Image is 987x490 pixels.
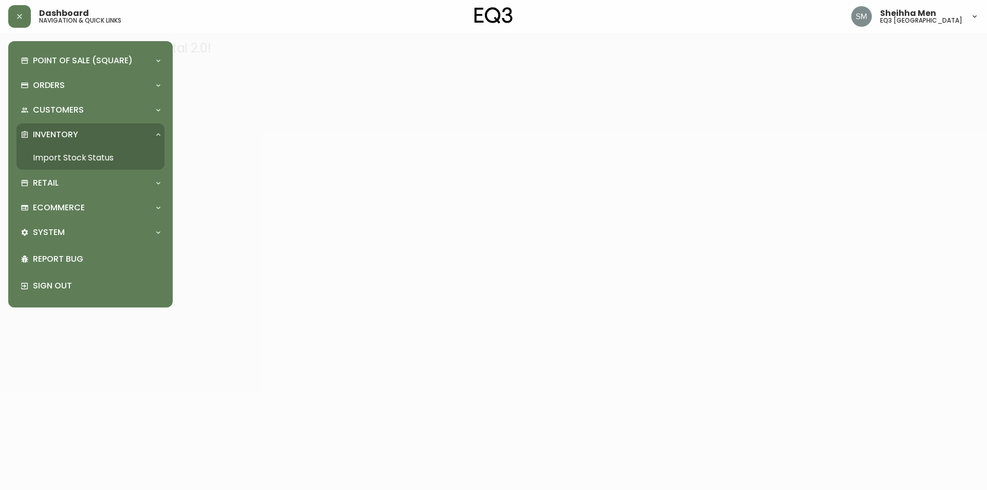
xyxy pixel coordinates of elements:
[16,49,164,72] div: Point of Sale (Square)
[39,9,89,17] span: Dashboard
[474,7,513,24] img: logo
[33,129,78,140] p: Inventory
[16,74,164,97] div: Orders
[16,221,164,244] div: System
[33,177,59,189] p: Retail
[16,146,164,170] a: Import Stock Status
[880,17,962,24] h5: eq3 [GEOGRAPHIC_DATA]
[33,104,84,116] p: Customers
[16,246,164,273] div: Report Bug
[33,227,65,238] p: System
[33,280,160,292] p: Sign Out
[33,80,65,91] p: Orders
[16,172,164,194] div: Retail
[16,273,164,299] div: Sign Out
[880,9,936,17] span: Sheihha Men
[851,6,872,27] img: cfa6f7b0e1fd34ea0d7b164297c1067f
[33,202,85,213] p: Ecommerce
[33,253,160,265] p: Report Bug
[33,55,133,66] p: Point of Sale (Square)
[16,196,164,219] div: Ecommerce
[16,123,164,146] div: Inventory
[39,17,121,24] h5: navigation & quick links
[16,99,164,121] div: Customers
